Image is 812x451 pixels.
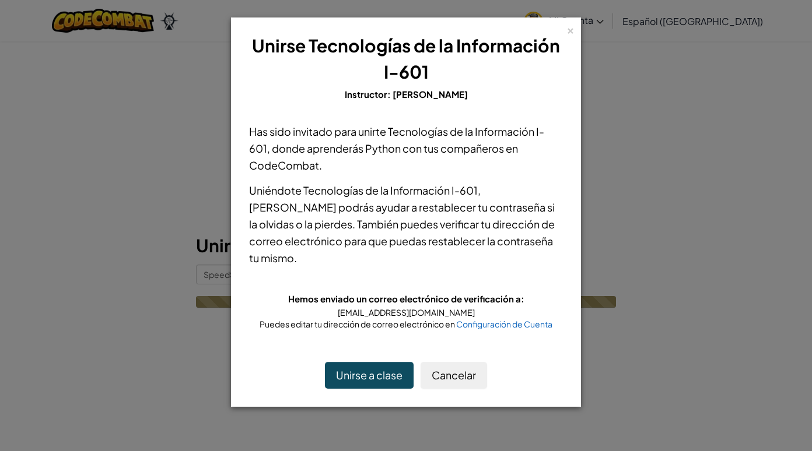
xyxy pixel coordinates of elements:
[249,125,388,138] span: Has sido invitado para unirte
[249,200,337,214] span: [PERSON_NAME]
[267,142,365,155] span: , donde aprenderás
[260,319,456,329] span: Puedes editar tu dirección de correo electrónico en
[249,125,544,155] span: Tecnologías de la Información I-601
[309,34,560,83] span: Tecnologías de la Información I-601
[249,200,555,265] span: podrás ayudar a restablecer tu contraseña si la olvidas o la pierdes. También puedes verificar tu...
[345,89,393,100] span: Instructor:
[566,23,575,35] div: ×
[249,184,303,197] span: Uniéndote
[252,34,306,57] span: Unirse
[393,89,468,100] span: [PERSON_NAME]
[478,184,481,197] span: ,
[456,319,552,329] a: Configuración de Cuenta
[365,142,401,155] span: Python
[249,306,563,318] div: [EMAIL_ADDRESS][DOMAIN_NAME]
[421,362,487,389] button: Cancelar
[303,184,478,197] span: Tecnologías de la Información I-601
[288,293,524,304] span: Hemos enviado un correo electrónico de verificación a:
[325,362,414,389] button: Unirse a clase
